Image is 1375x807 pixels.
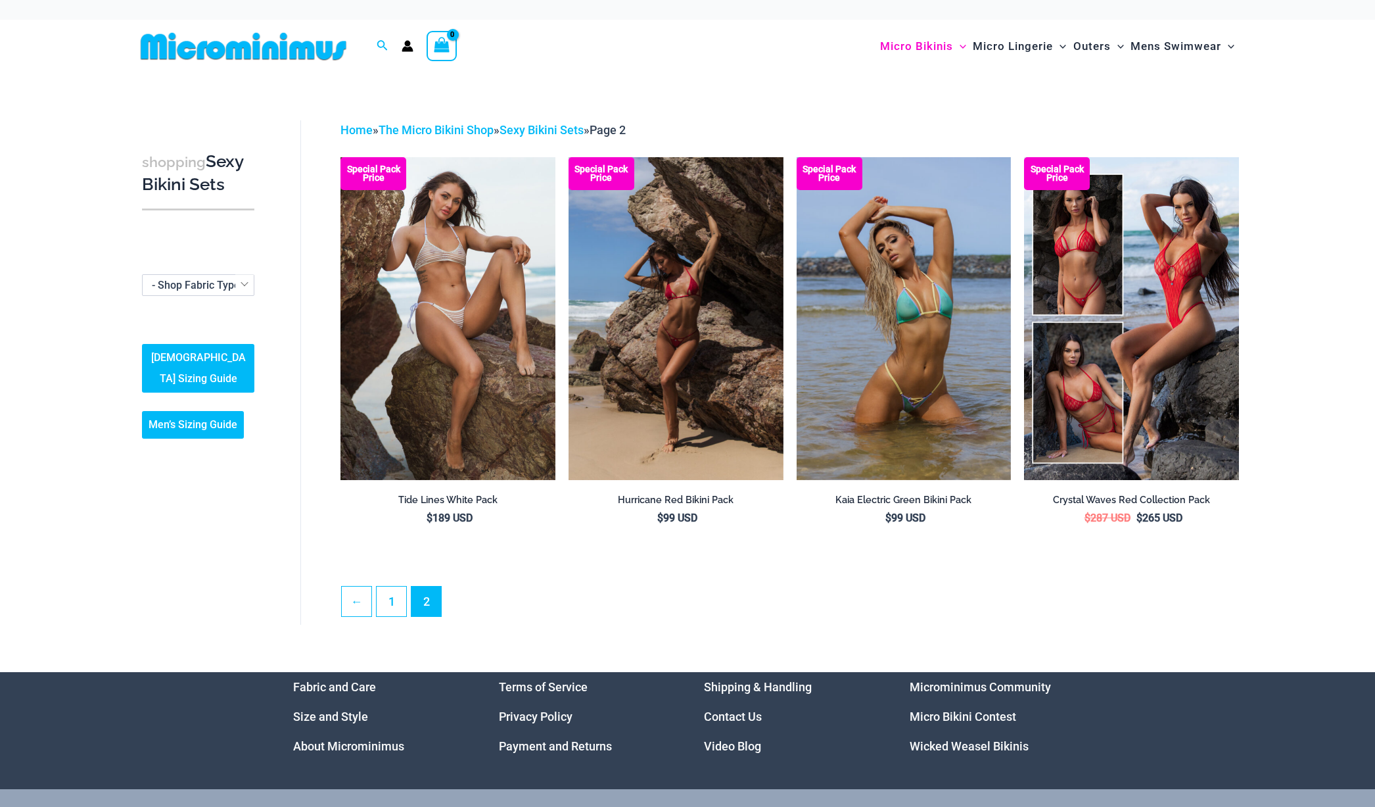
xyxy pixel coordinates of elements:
[1136,512,1142,524] span: $
[142,411,244,439] a: Men’s Sizing Guide
[293,710,368,723] a: Size and Style
[499,710,572,723] a: Privacy Policy
[293,672,466,761] aside: Footer Widget 1
[411,587,441,616] span: Page 2
[1111,30,1124,63] span: Menu Toggle
[797,494,1012,511] a: Kaia Electric Green Bikini Pack
[877,26,969,66] a: Micro BikinisMenu ToggleMenu Toggle
[797,494,1012,506] h2: Kaia Electric Green Bikini Pack
[569,157,783,479] img: Hurricane Red 3277 Tri Top 4277 Thong Bottom 05
[569,494,783,506] h2: Hurricane Red Bikini Pack
[1084,512,1090,524] span: $
[885,512,891,524] span: $
[500,123,584,137] a: Sexy Bikini Sets
[1084,512,1130,524] bdi: 287 USD
[704,739,761,753] a: Video Blog
[969,26,1069,66] a: Micro LingerieMenu ToggleMenu Toggle
[657,512,663,524] span: $
[142,151,254,196] h3: Sexy Bikini Sets
[499,672,672,761] aside: Footer Widget 2
[152,279,240,291] span: - Shop Fabric Type
[1130,30,1221,63] span: Mens Swimwear
[569,157,783,479] a: Hurricane Red 3277 Tri Top 4277 Thong Bottom 05 Hurricane Red 3277 Tri Top 4277 Thong Bottom 06Hu...
[142,154,206,170] span: shopping
[1024,157,1239,479] img: Collection Pack
[427,31,457,61] a: View Shopping Cart, empty
[704,672,877,761] nav: Menu
[342,587,371,616] a: ←
[973,30,1053,63] span: Micro Lingerie
[1073,30,1111,63] span: Outers
[1024,494,1239,511] a: Crystal Waves Red Collection Pack
[797,157,1012,479] img: Kaia Electric Green 305 Top 445 Thong 04
[569,494,783,511] a: Hurricane Red Bikini Pack
[569,165,634,182] b: Special Pack Price
[590,123,626,137] span: Page 2
[427,512,473,524] bdi: 189 USD
[1024,157,1239,479] a: Collection Pack Crystal Waves 305 Tri Top 4149 Thong 01Crystal Waves 305 Tri Top 4149 Thong 01
[340,586,1239,624] nav: Product Pagination
[657,512,697,524] bdi: 99 USD
[910,672,1083,761] aside: Footer Widget 4
[377,38,388,55] a: Search icon link
[797,157,1012,479] a: Kaia Electric Green 305 Top 445 Thong 04 Kaia Electric Green 305 Top 445 Thong 05Kaia Electric Gr...
[499,680,588,694] a: Terms of Service
[880,30,953,63] span: Micro Bikinis
[379,123,494,137] a: The Micro Bikini Shop
[910,680,1051,694] a: Microminimus Community
[340,123,373,137] a: Home
[340,123,626,137] span: » » »
[910,710,1016,723] a: Micro Bikini Contest
[142,344,254,393] a: [DEMOGRAPHIC_DATA] Sizing Guide
[953,30,966,63] span: Menu Toggle
[142,274,254,296] span: - Shop Fabric Type
[1221,30,1234,63] span: Menu Toggle
[1053,30,1066,63] span: Menu Toggle
[293,739,404,753] a: About Microminimus
[499,739,612,753] a: Payment and Returns
[1070,26,1127,66] a: OutersMenu ToggleMenu Toggle
[1136,512,1182,524] bdi: 265 USD
[427,512,432,524] span: $
[340,494,555,511] a: Tide Lines White Pack
[910,739,1029,753] a: Wicked Weasel Bikinis
[1127,26,1238,66] a: Mens SwimwearMenu ToggleMenu Toggle
[143,275,254,295] span: - Shop Fabric Type
[402,40,413,52] a: Account icon link
[704,672,877,761] aside: Footer Widget 3
[340,165,406,182] b: Special Pack Price
[910,672,1083,761] nav: Menu
[885,512,925,524] bdi: 99 USD
[704,710,762,723] a: Contact Us
[377,587,406,616] a: Page 1
[1024,165,1090,182] b: Special Pack Price
[1024,494,1239,506] h2: Crystal Waves Red Collection Pack
[875,24,1240,68] nav: Site Navigation
[704,680,812,694] a: Shipping & Handling
[340,494,555,506] h2: Tide Lines White Pack
[340,157,555,479] a: Tide Lines White 350 Halter Top 470 Thong 05 Tide Lines White 350 Halter Top 470 Thong 03Tide Lin...
[293,680,376,694] a: Fabric and Care
[340,157,555,479] img: Tide Lines White 350 Halter Top 470 Thong 05
[135,32,352,61] img: MM SHOP LOGO FLAT
[797,165,862,182] b: Special Pack Price
[499,672,672,761] nav: Menu
[293,672,466,761] nav: Menu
